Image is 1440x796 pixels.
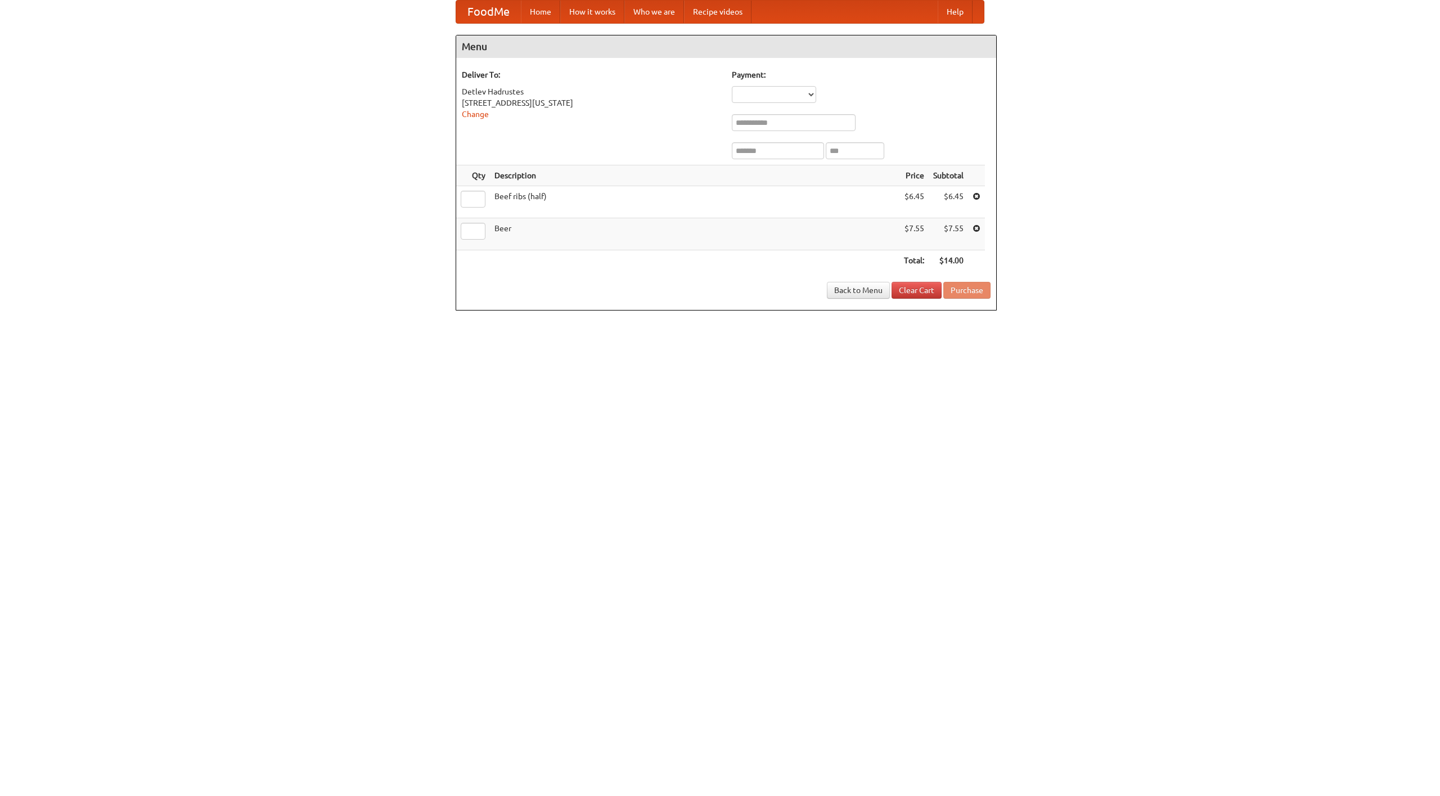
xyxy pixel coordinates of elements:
a: FoodMe [456,1,521,23]
th: Total: [899,250,929,271]
td: $7.55 [929,218,968,250]
td: Beef ribs (half) [490,186,899,218]
th: Price [899,165,929,186]
a: Back to Menu [827,282,890,299]
a: Clear Cart [892,282,942,299]
td: $6.45 [929,186,968,218]
th: Qty [456,165,490,186]
td: Beer [490,218,899,250]
a: Recipe videos [684,1,751,23]
h5: Payment: [732,69,991,80]
th: $14.00 [929,250,968,271]
div: Detlev Hadrustes [462,86,721,97]
button: Purchase [943,282,991,299]
h5: Deliver To: [462,69,721,80]
a: Change [462,110,489,119]
td: $6.45 [899,186,929,218]
div: [STREET_ADDRESS][US_STATE] [462,97,721,109]
h4: Menu [456,35,996,58]
a: Who we are [624,1,684,23]
a: Home [521,1,560,23]
td: $7.55 [899,218,929,250]
a: Help [938,1,973,23]
th: Description [490,165,899,186]
th: Subtotal [929,165,968,186]
a: How it works [560,1,624,23]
